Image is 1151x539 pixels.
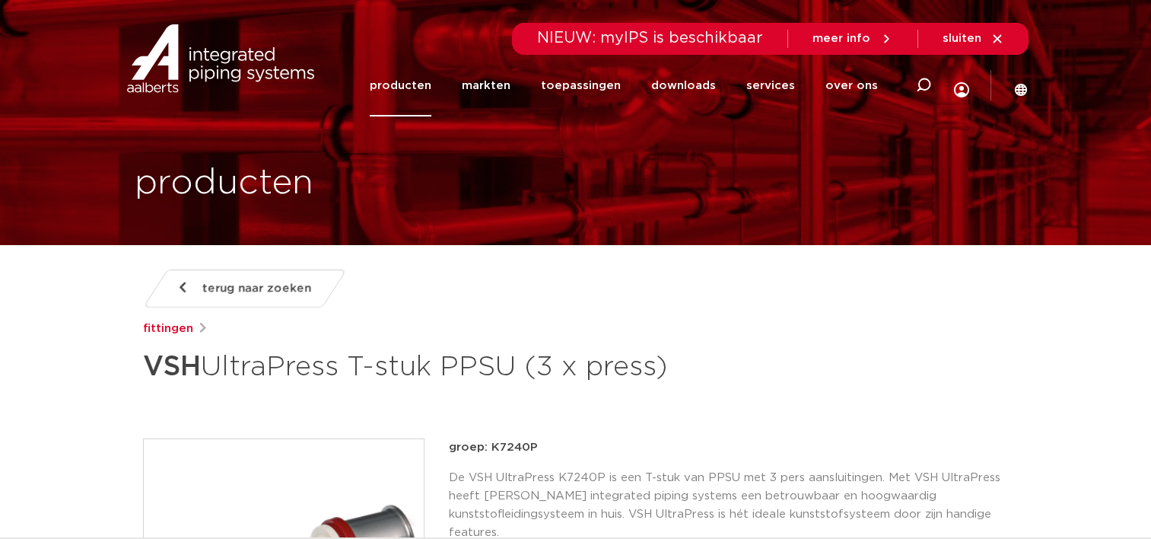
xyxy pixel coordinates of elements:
a: sluiten [943,32,1004,46]
h1: UltraPress T-stuk PPSU (3 x press) [143,344,714,390]
a: markten [462,55,510,116]
span: terug naar zoeken [202,276,311,301]
p: groep: K7240P [449,439,1009,457]
span: meer info [812,33,870,44]
a: toepassingen [541,55,621,116]
h1: producten [135,159,313,208]
a: meer info [812,32,893,46]
a: producten [370,55,431,116]
a: fittingen [143,320,193,338]
strong: VSH [143,353,201,381]
nav: Menu [370,55,878,116]
span: sluiten [943,33,981,44]
a: downloads [651,55,716,116]
a: services [746,55,795,116]
span: NIEUW: myIPS is beschikbaar [537,30,763,46]
a: over ons [825,55,878,116]
a: terug naar zoeken [142,269,346,308]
